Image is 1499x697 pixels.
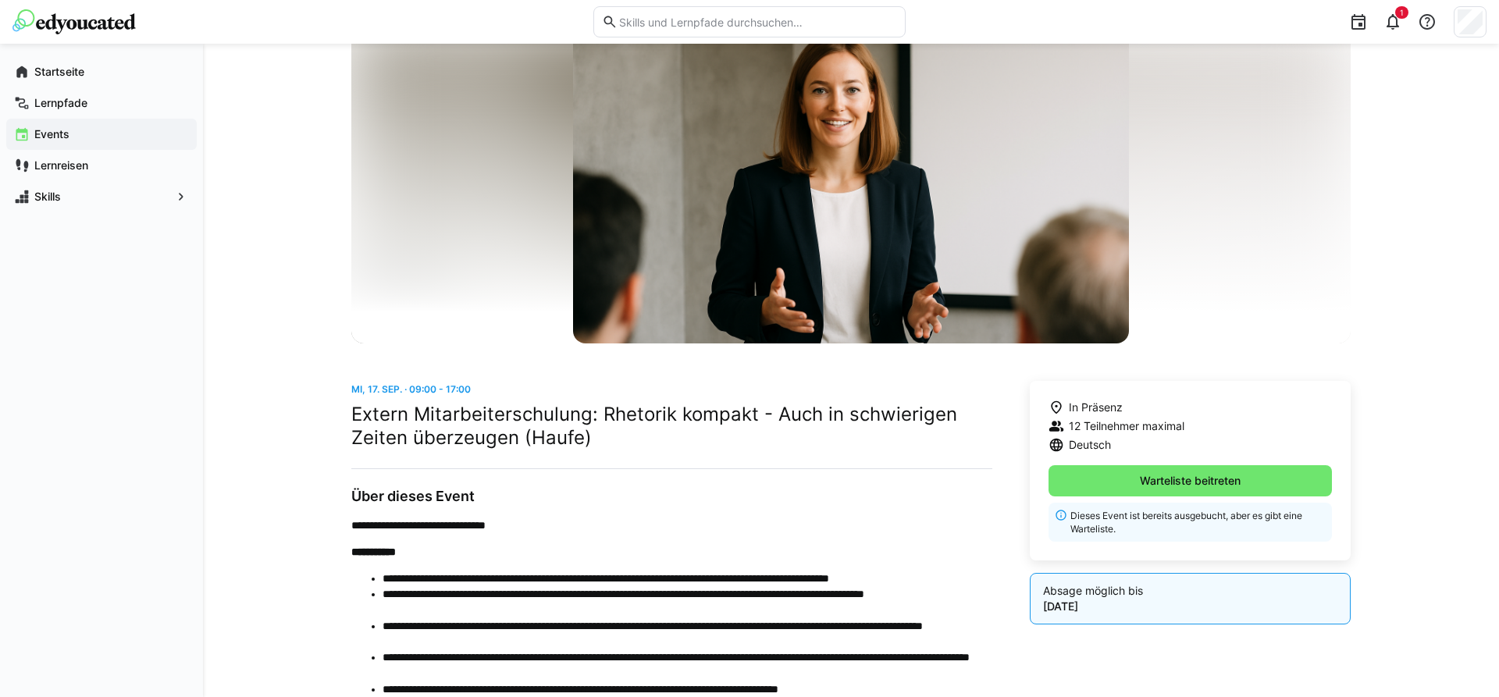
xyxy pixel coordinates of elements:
button: Warteliste beitreten [1049,465,1332,496]
span: Deutsch [1069,437,1111,453]
span: 12 Teilnehmer maximal [1069,418,1184,434]
span: In Präsenz [1069,400,1123,415]
p: Absage möglich bis [1043,583,1337,599]
p: [DATE] [1043,599,1337,614]
span: Mi, 17. Sep. · 09:00 - 17:00 [351,383,471,395]
h3: Über dieses Event [351,488,992,505]
p: Dieses Event ist bereits ausgebucht, aber es gibt eine Warteliste. [1070,509,1323,535]
span: Warteliste beitreten [1138,473,1243,489]
h2: Extern Mitarbeiterschulung: Rhetorik kompakt - Auch in schwierigen Zeiten überzeugen (Haufe) [351,403,992,450]
span: 1 [1400,8,1404,17]
input: Skills und Lernpfade durchsuchen… [618,15,897,29]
